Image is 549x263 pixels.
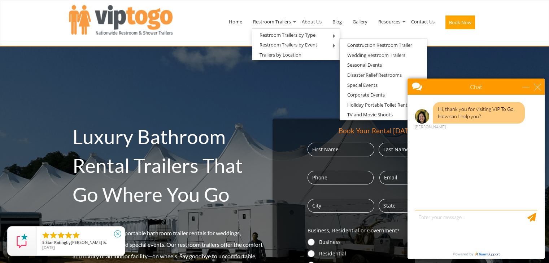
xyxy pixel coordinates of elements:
[42,231,50,240] li: 
[379,171,445,184] input: Email
[406,3,440,40] a: Contact Us
[373,3,406,40] a: Resources
[42,240,44,245] span: 5
[64,231,73,240] li: 
[114,230,121,237] i: close
[252,31,323,40] a: Restroom Trailers by Type
[71,240,107,245] span: [PERSON_NAME] &.
[252,40,324,49] a: Restroom Trailers by Event
[403,74,549,263] iframe: Live Chat Box
[42,240,119,245] span: by
[445,15,475,29] button: Book Now
[42,245,55,250] span: [DATE]
[319,250,445,257] label: Residential
[340,110,400,119] a: TV and Movie Shoots
[327,3,347,40] a: Blog
[340,81,384,90] a: Special Events
[379,143,445,156] input: Last Name
[308,171,374,184] input: Phone
[110,226,126,242] a: close
[340,71,409,80] a: Disaster Relief Restrooms
[340,101,420,110] a: Holiday Portable Toilet Rentals
[308,143,374,156] input: First Name
[347,3,373,40] a: Gallery
[340,41,419,50] a: Construction Restroom Trailer
[319,239,445,246] label: Business
[340,61,389,70] a: Seasonal Events
[57,231,65,240] li: 
[340,90,392,99] a: Corporate Events
[308,199,374,213] input: City
[223,3,248,40] a: Home
[296,3,327,40] a: About Us
[340,51,412,60] a: Wedding Restroom Trailers
[308,227,399,234] legend: Business, Residential or Government?
[338,126,414,135] div: Book Your Rental [DATE]
[69,5,173,35] img: VIPTOGO
[252,50,309,59] a: Trailers by Location
[45,240,66,245] span: Star Rating
[440,3,480,45] a: Book Now
[379,199,445,213] input: State
[15,234,29,248] img: Review Rating
[73,122,269,209] h2: Luxury Bathroom Rental Trailers That Go Where You Go
[49,231,58,240] li: 
[248,3,296,40] a: Restroom Trailers
[72,231,80,240] li: 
